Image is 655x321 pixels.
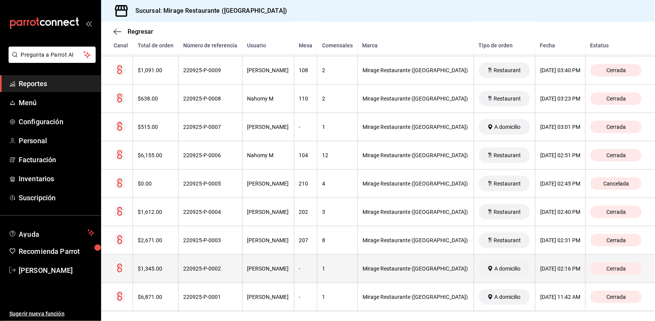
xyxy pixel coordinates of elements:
div: [PERSON_NAME] [247,294,289,300]
div: Mirage Restaurante ([GEOGRAPHIC_DATA]) [363,124,469,130]
span: Cerrada [603,67,629,73]
div: Estatus [590,42,643,49]
div: $1,091.00 [138,67,173,73]
button: Pregunta a Parrot AI [9,47,96,63]
div: [DATE] 03:01 PM [540,124,581,130]
div: [DATE] 02:16 PM [540,265,581,272]
div: [PERSON_NAME] [247,180,289,187]
div: [PERSON_NAME] [247,67,289,73]
div: 220925-P-0003 [183,237,237,243]
span: Recomienda Parrot [19,246,95,257]
div: - [299,294,313,300]
span: Cerrada [603,237,629,243]
span: Restaurant [491,237,524,243]
div: $638.00 [138,95,173,102]
span: Ayuda [19,228,84,238]
span: Cerrada [603,209,629,215]
div: Comensales [322,42,353,49]
span: Suscripción [19,193,95,203]
div: $0.00 [138,180,173,187]
div: 8 [322,237,353,243]
div: 2 [322,67,353,73]
span: Cerrada [603,294,629,300]
div: 220925-P-0009 [183,67,237,73]
div: Mirage Restaurante ([GEOGRAPHIC_DATA]) [363,67,469,73]
div: 110 [299,95,313,102]
span: Facturación [19,154,95,165]
div: - [299,265,313,272]
div: [DATE] 02:45 PM [540,180,581,187]
div: 220925-P-0002 [183,265,237,272]
div: 104 [299,152,313,158]
span: A domicilio [491,124,524,130]
div: 2 [322,95,353,102]
div: 207 [299,237,313,243]
span: Regresar [128,28,153,35]
div: 1 [322,124,353,130]
div: 220925-P-0008 [183,95,237,102]
div: 3 [322,209,353,215]
span: Inventarios [19,174,95,184]
div: Fecha [540,42,581,49]
div: Mesa [299,42,313,49]
span: Restaurant [491,180,524,187]
span: Cancelada [600,180,632,187]
div: Mirage Restaurante ([GEOGRAPHIC_DATA]) [363,152,469,158]
div: $6,155.00 [138,152,173,158]
a: Pregunta a Parrot AI [5,56,96,64]
div: $515.00 [138,124,173,130]
div: Mirage Restaurante ([GEOGRAPHIC_DATA]) [363,180,469,187]
div: [DATE] 02:31 PM [540,237,581,243]
div: [DATE] 03:23 PM [540,95,581,102]
div: $2,671.00 [138,237,173,243]
div: [PERSON_NAME] [247,265,289,272]
h3: Sucursal: Mirage Restaurante ([GEOGRAPHIC_DATA]) [129,6,287,16]
span: Restaurant [491,152,524,158]
div: Nahomy M [247,152,289,158]
span: Restaurant [491,67,524,73]
div: 1 [322,294,353,300]
span: [PERSON_NAME] [19,265,95,276]
span: A domicilio [491,265,524,272]
div: 220925-P-0005 [183,180,237,187]
button: Regresar [114,28,153,35]
div: [PERSON_NAME] [247,209,289,215]
span: Cerrada [603,124,629,130]
div: Mirage Restaurante ([GEOGRAPHIC_DATA]) [363,237,469,243]
div: [DATE] 02:40 PM [540,209,581,215]
div: Mirage Restaurante ([GEOGRAPHIC_DATA]) [363,95,469,102]
div: 210 [299,180,313,187]
span: Menú [19,97,95,108]
div: 220925-P-0007 [183,124,237,130]
div: [DATE] 11:42 AM [540,294,581,300]
div: $1,345.00 [138,265,173,272]
div: Total de orden [138,42,174,49]
div: 108 [299,67,313,73]
div: Canal [114,42,128,49]
div: Nahomy M [247,95,289,102]
span: Restaurant [491,209,524,215]
div: 202 [299,209,313,215]
div: $1,612.00 [138,209,173,215]
div: Marca [363,42,469,49]
span: Cerrada [603,265,629,272]
div: [DATE] 03:40 PM [540,67,581,73]
span: Cerrada [603,95,629,102]
span: Personal [19,135,95,146]
span: Restaurant [491,95,524,102]
div: Mirage Restaurante ([GEOGRAPHIC_DATA]) [363,265,469,272]
span: A domicilio [491,294,524,300]
div: Mirage Restaurante ([GEOGRAPHIC_DATA]) [363,294,469,300]
div: 1 [322,265,353,272]
div: 4 [322,180,353,187]
div: 220925-P-0006 [183,152,237,158]
div: $6,871.00 [138,294,173,300]
div: 220925-P-0001 [183,294,237,300]
div: - [299,124,313,130]
span: Reportes [19,78,95,89]
span: Cerrada [603,152,629,158]
div: [DATE] 02:51 PM [540,152,581,158]
div: Tipo de orden [478,42,531,49]
div: [PERSON_NAME] [247,237,289,243]
div: 12 [322,152,353,158]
